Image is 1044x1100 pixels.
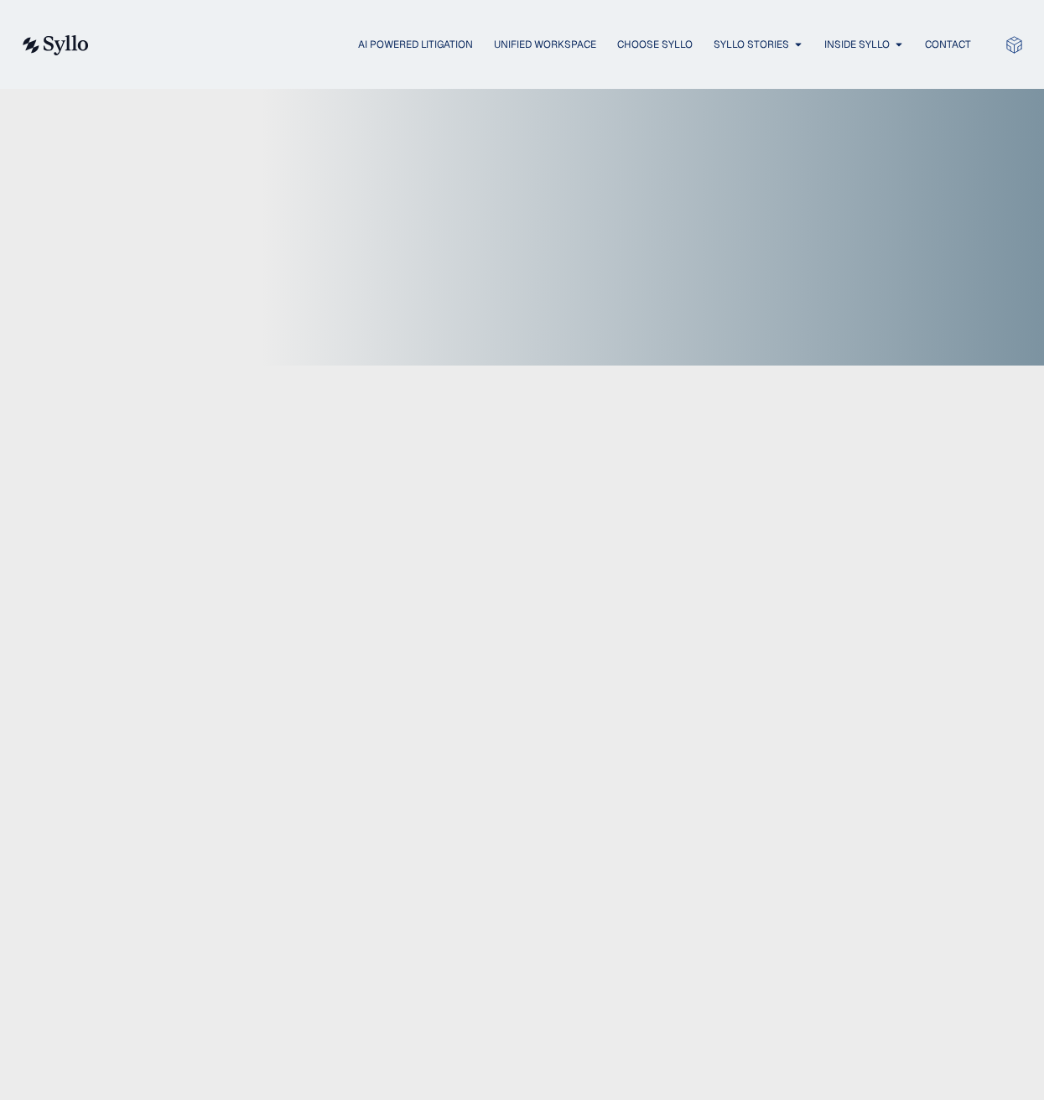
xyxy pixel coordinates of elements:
[20,35,89,55] img: syllo
[824,37,890,52] a: Inside Syllo
[122,37,971,53] div: Menu Toggle
[358,37,473,52] a: AI Powered Litigation
[925,37,971,52] a: Contact
[494,37,596,52] a: Unified Workspace
[122,37,971,53] nav: Menu
[714,37,789,52] a: Syllo Stories
[617,37,693,52] a: Choose Syllo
